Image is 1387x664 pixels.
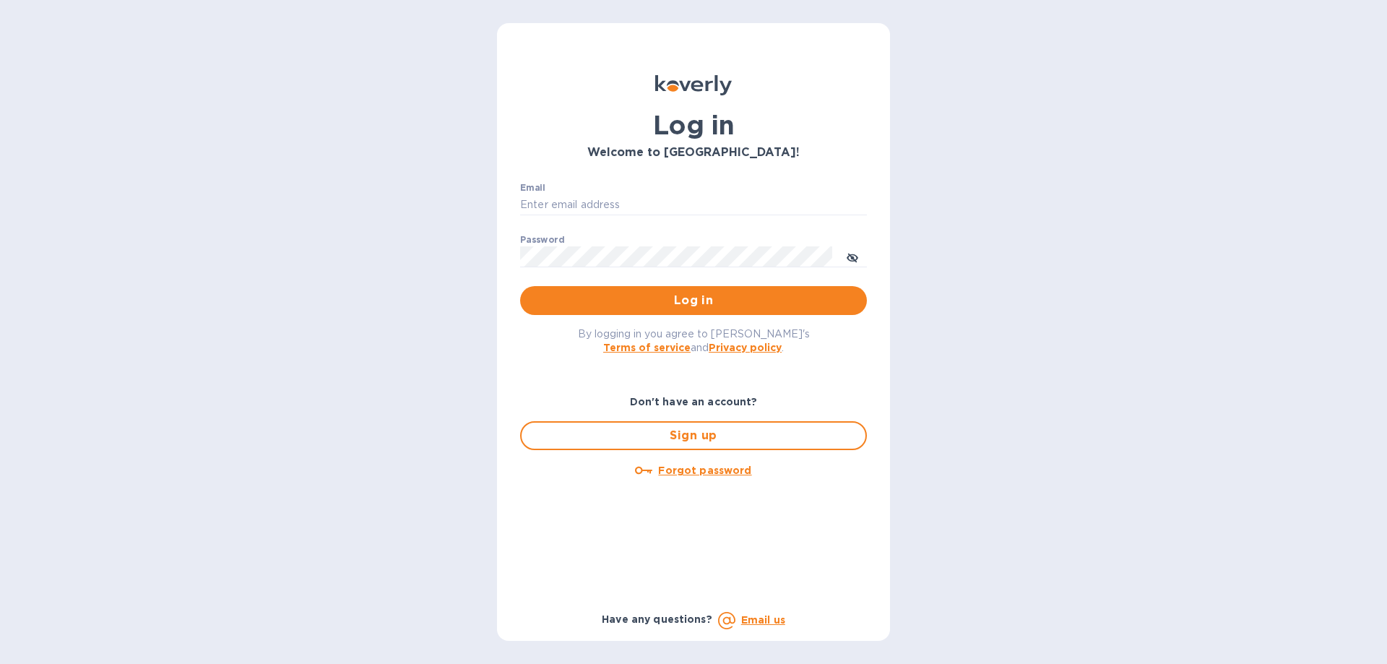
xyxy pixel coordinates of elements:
[520,286,867,315] button: Log in
[520,194,867,216] input: Enter email address
[602,613,712,625] b: Have any questions?
[658,465,751,476] u: Forgot password
[741,614,785,626] a: Email us
[709,342,782,353] a: Privacy policy
[520,421,867,450] button: Sign up
[603,342,691,353] a: Terms of service
[630,396,758,408] b: Don't have an account?
[520,184,545,192] label: Email
[532,292,855,309] span: Log in
[578,328,810,353] span: By logging in you agree to [PERSON_NAME]'s and .
[520,146,867,160] h3: Welcome to [GEOGRAPHIC_DATA]!
[520,236,564,244] label: Password
[655,75,732,95] img: Koverly
[533,427,854,444] span: Sign up
[520,110,867,140] h1: Log in
[838,242,867,271] button: toggle password visibility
